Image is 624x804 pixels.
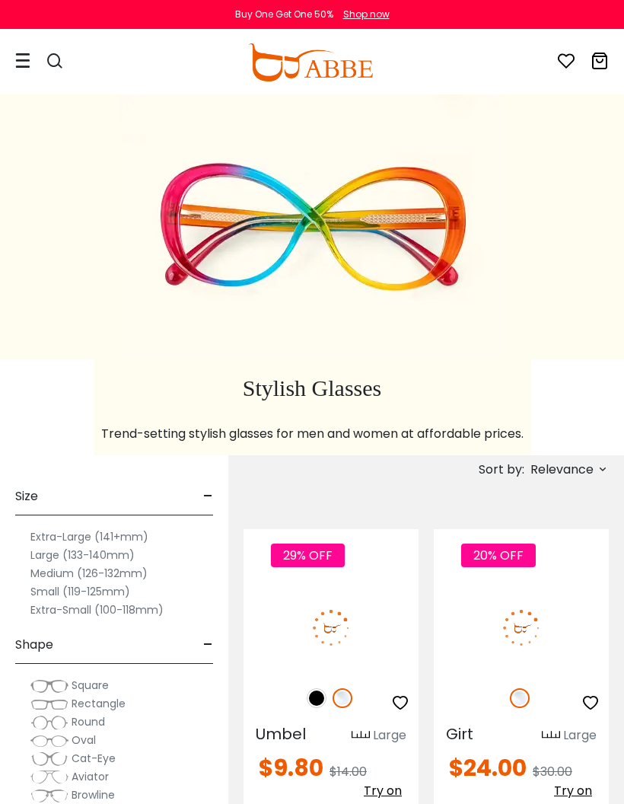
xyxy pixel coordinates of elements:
span: 20% OFF [461,544,536,567]
img: stylish glasses [119,93,505,359]
label: Extra-Large (141+mm) [30,528,148,546]
button: Try on [549,781,597,801]
span: $30.00 [533,763,572,780]
span: Square [72,678,109,693]
img: Round.png [30,715,68,730]
span: Browline [72,787,115,802]
span: $9.80 [259,751,323,784]
div: Buy One Get One 50% [235,8,333,21]
span: Aviator [72,769,109,784]
span: Try on [364,782,402,799]
span: Cat-Eye [72,751,116,766]
img: abbeglasses.com [248,43,373,81]
img: Square.png [30,678,68,694]
h1: Stylish Glasses [101,375,524,402]
span: Oval [72,732,96,748]
img: Fclear Girt - TR ,Universal Bridge Fit [434,584,609,672]
label: Extra-Small (100-118mm) [30,601,164,619]
span: Try on [554,782,592,799]
img: Aviator.png [30,770,68,785]
div: Large [563,726,597,745]
span: Umbel [256,723,306,745]
span: - [203,627,213,663]
div: Shop now [343,8,390,21]
span: Sort by: [479,461,524,478]
span: Rectangle [72,696,126,711]
img: size ruler [352,730,370,742]
label: Small (119-125mm) [30,582,130,601]
img: Black [307,688,326,708]
img: Oval.png [30,733,68,748]
span: Girt [446,723,473,745]
span: Size [15,478,38,515]
img: size ruler [542,730,560,742]
label: Large (133-140mm) [30,546,135,564]
button: Try on [359,781,406,801]
span: $14.00 [330,763,367,780]
span: $24.00 [449,751,527,784]
span: Round [72,714,105,729]
span: Relevance [530,456,594,483]
span: 29% OFF [271,544,345,567]
span: Shape [15,627,53,663]
img: Clear [510,688,530,708]
label: Medium (126-132mm) [30,564,148,582]
span: - [203,478,213,515]
p: Trend-setting stylish glasses for men and women at affordable prices. [101,425,524,443]
img: Clear [333,688,352,708]
a: Shop now [336,8,390,21]
img: Browline.png [30,788,68,803]
div: Large [373,726,406,745]
img: Rectangle.png [30,697,68,712]
img: Fclear Umbel - Plastic ,Universal Bridge Fit [244,584,419,672]
img: Cat-Eye.png [30,751,68,767]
